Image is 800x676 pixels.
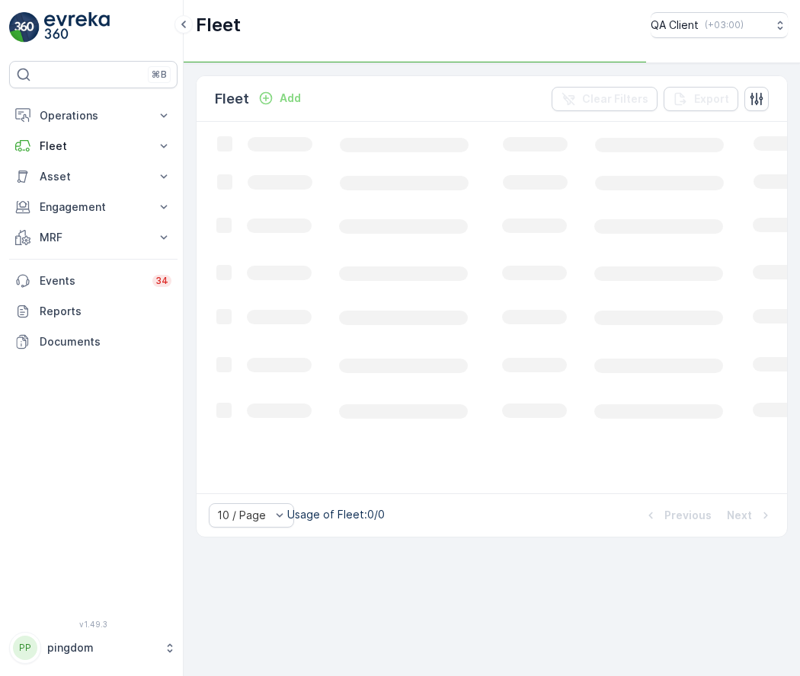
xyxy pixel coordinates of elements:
[40,139,147,154] p: Fleet
[705,19,744,31] p: ( +03:00 )
[664,87,738,111] button: Export
[582,91,648,107] p: Clear Filters
[727,508,752,523] p: Next
[552,87,658,111] button: Clear Filters
[215,88,249,110] p: Fleet
[9,12,40,43] img: logo
[664,508,712,523] p: Previous
[280,91,301,106] p: Add
[651,12,788,38] button: QA Client(+03:00)
[252,89,307,107] button: Add
[287,507,385,522] p: Usage of Fleet : 0/0
[155,275,168,287] p: 34
[9,620,178,629] span: v 1.49.3
[9,161,178,192] button: Asset
[9,327,178,357] a: Documents
[40,108,147,123] p: Operations
[40,230,147,245] p: MRF
[651,18,699,33] p: QA Client
[13,636,37,660] div: PP
[40,334,171,349] p: Documents
[9,296,178,327] a: Reports
[40,169,147,184] p: Asset
[9,266,178,296] a: Events34
[152,69,167,81] p: ⌘B
[40,199,147,215] p: Engagement
[9,632,178,664] button: PPpingdom
[40,304,171,319] p: Reports
[9,192,178,222] button: Engagement
[694,91,729,107] p: Export
[196,13,241,37] p: Fleet
[9,100,178,131] button: Operations
[9,131,178,161] button: Fleet
[642,506,713,525] button: Previous
[40,273,143,289] p: Events
[725,506,775,525] button: Next
[44,12,110,43] img: logo_light-DOdMpM7g.png
[9,222,178,253] button: MRF
[47,640,156,655] p: pingdom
